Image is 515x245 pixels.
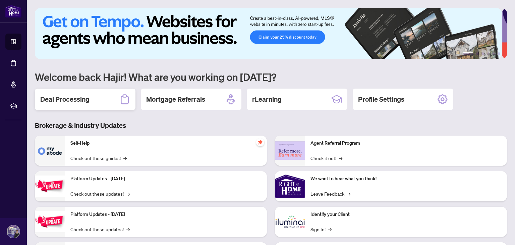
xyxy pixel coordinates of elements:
p: Self-Help [70,140,262,147]
a: Check out these updates!→ [70,226,130,233]
h1: Welcome back Hajir! What are you working on [DATE]? [35,70,507,83]
span: → [328,226,332,233]
p: Identify your Client [310,211,502,218]
p: Platform Updates - [DATE] [70,175,262,183]
img: Self-Help [35,136,65,166]
span: → [126,226,130,233]
img: Platform Updates - July 21, 2025 [35,176,65,197]
p: Agent Referral Program [310,140,502,147]
button: 1 [463,52,473,55]
span: → [339,154,342,162]
h3: Brokerage & Industry Updates [35,121,507,130]
p: We want to hear what you think! [310,175,502,183]
button: 4 [487,52,490,55]
h2: Deal Processing [40,95,90,104]
img: Agent Referral Program [275,141,305,160]
button: 6 [498,52,500,55]
span: → [347,190,350,197]
a: Check it out!→ [310,154,342,162]
span: → [126,190,130,197]
p: Platform Updates - [DATE] [70,211,262,218]
button: 3 [481,52,484,55]
img: We want to hear what you think! [275,171,305,201]
span: pushpin [256,138,264,146]
a: Check out these guides!→ [70,154,127,162]
h2: Profile Settings [358,95,404,104]
img: Slide 0 [35,8,502,59]
a: Check out these updates!→ [70,190,130,197]
img: logo [5,5,21,17]
button: Open asap [488,222,508,242]
button: 2 [476,52,479,55]
h2: rLearning [252,95,282,104]
span: → [123,154,127,162]
button: 5 [492,52,495,55]
h2: Mortgage Referrals [146,95,205,104]
a: Leave Feedback→ [310,190,350,197]
img: Profile Icon [7,225,20,238]
img: Platform Updates - July 8, 2025 [35,211,65,232]
a: Sign In!→ [310,226,332,233]
img: Identify your Client [275,207,305,237]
